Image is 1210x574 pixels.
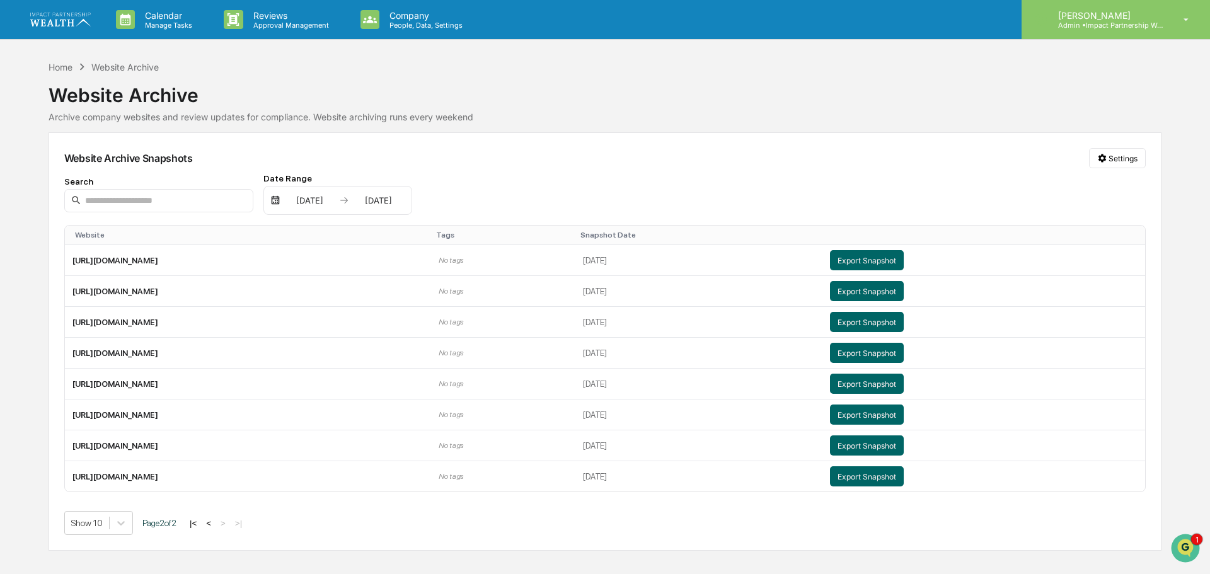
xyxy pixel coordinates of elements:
a: 🗄️Attestations [86,253,161,275]
td: [URL][DOMAIN_NAME] [65,307,431,338]
button: Export Snapshot [830,405,904,425]
span: No tags [439,256,463,265]
button: Export Snapshot [830,281,904,301]
td: [DATE] [575,399,822,430]
td: [URL][DOMAIN_NAME] [65,430,431,461]
td: [URL][DOMAIN_NAME] [65,338,431,369]
td: [URL][DOMAIN_NAME] [65,399,431,430]
button: Export Snapshot [830,312,904,332]
img: Jack Rasmussen [13,159,33,180]
div: 🔎 [13,283,23,293]
div: Search [64,176,253,187]
img: 1746055101610-c473b297-6a78-478c-a979-82029cc54cd1 [25,206,35,216]
span: [PERSON_NAME] [39,205,102,215]
p: Admin • Impact Partnership Wealth [1048,21,1165,30]
span: [DATE] [112,171,137,181]
span: No tags [439,287,463,296]
p: Calendar [135,10,199,21]
button: Settings [1089,148,1146,168]
div: Start new chat [57,96,207,109]
button: Export Snapshot [830,250,904,270]
div: We're available if you need us! [57,109,173,119]
img: 8933085812038_c878075ebb4cc5468115_72.jpg [26,96,49,119]
div: Website Archive [49,74,1161,106]
button: Export Snapshot [830,466,904,486]
td: [URL][DOMAIN_NAME] [65,245,431,276]
a: 🖐️Preclearance [8,253,86,275]
td: [DATE] [575,276,822,307]
span: Attestations [104,258,156,270]
button: Start new chat [214,100,229,115]
div: Home [49,62,72,72]
span: No tags [439,441,463,450]
span: Preclearance [25,258,81,270]
div: Toggle SortBy [75,231,426,239]
span: No tags [439,348,463,357]
button: >| [231,517,246,528]
td: [URL][DOMAIN_NAME] [65,369,431,399]
button: Export Snapshot [830,343,904,363]
a: 🔎Data Lookup [8,277,84,299]
div: Toggle SortBy [833,231,1140,239]
div: Date Range [263,173,412,183]
p: Approval Management [243,21,335,30]
td: [DATE] [575,369,822,399]
div: Archive company websites and review updates for compliance. Website archiving runs every weekend [49,112,1161,122]
span: No tags [439,318,463,326]
img: Jack Rasmussen [13,193,33,214]
span: [PERSON_NAME] [39,171,102,181]
td: [URL][DOMAIN_NAME] [65,461,431,491]
div: 🗄️ [91,259,101,269]
p: [PERSON_NAME] [1048,10,1165,21]
td: [DATE] [575,245,822,276]
img: 1746055101610-c473b297-6a78-478c-a979-82029cc54cd1 [25,172,35,182]
a: Powered byPylon [89,312,153,322]
div: [DATE] [352,195,405,205]
button: < [202,517,215,528]
div: [DATE] [283,195,337,205]
td: [DATE] [575,461,822,491]
span: Page 2 of 2 [142,518,176,528]
span: Pylon [125,313,153,322]
p: Reviews [243,10,335,21]
td: [URL][DOMAIN_NAME] [65,276,431,307]
span: No tags [439,379,463,388]
img: calendar [270,195,280,205]
div: 🖐️ [13,259,23,269]
p: How can we help? [13,26,229,47]
p: Manage Tasks [135,21,199,30]
span: No tags [439,410,463,419]
div: Past conversations [13,140,84,150]
img: arrow right [339,195,349,205]
button: See all [195,137,229,152]
div: Website Archive Snapshots [64,152,193,164]
span: [DATE] [112,205,137,215]
td: [DATE] [575,338,822,369]
iframe: Open customer support [1170,532,1204,566]
span: Data Lookup [25,282,79,294]
p: People, Data, Settings [379,21,469,30]
img: logo [30,13,91,26]
div: Toggle SortBy [580,231,817,239]
span: • [105,171,109,181]
p: Company [379,10,469,21]
button: Export Snapshot [830,374,904,394]
div: Toggle SortBy [436,231,570,239]
td: [DATE] [575,430,822,461]
span: No tags [439,472,463,481]
td: [DATE] [575,307,822,338]
div: Website Archive [91,62,159,72]
span: • [105,205,109,215]
img: 1746055101610-c473b297-6a78-478c-a979-82029cc54cd1 [13,96,35,119]
button: |< [186,517,200,528]
button: > [217,517,229,528]
button: Export Snapshot [830,435,904,456]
